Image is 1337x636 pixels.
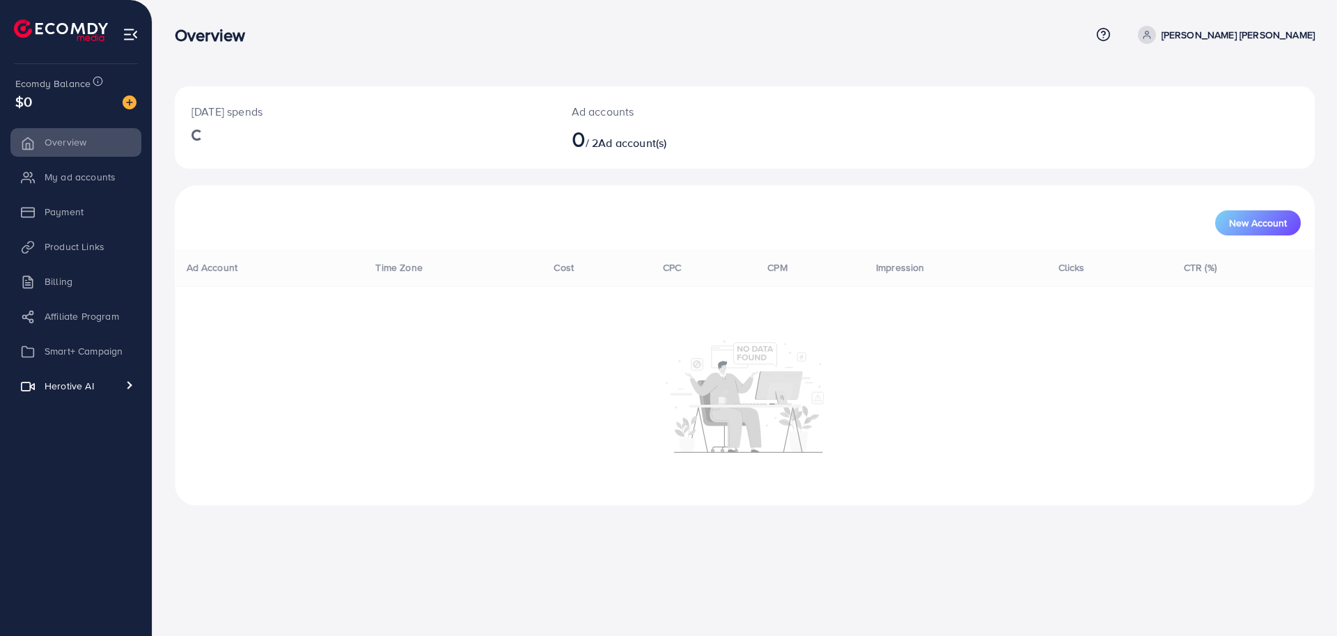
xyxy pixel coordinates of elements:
span: $0 [15,91,32,111]
span: Herotive AI [45,379,94,393]
span: Ecomdy Balance [15,77,91,91]
span: 0 [572,123,586,155]
a: [PERSON_NAME] [PERSON_NAME] [1132,26,1315,44]
p: [PERSON_NAME] [PERSON_NAME] [1162,26,1315,43]
h3: Overview [175,25,256,45]
a: Herotive AI [10,372,141,400]
img: logo [14,20,108,41]
img: menu [123,26,139,42]
span: New Account [1229,218,1287,228]
img: image [123,95,136,109]
span: Ad account(s) [598,135,666,150]
p: Ad accounts [572,103,823,120]
h2: / 2 [572,125,823,152]
p: [DATE] spends [191,103,538,120]
button: New Account [1215,210,1301,235]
